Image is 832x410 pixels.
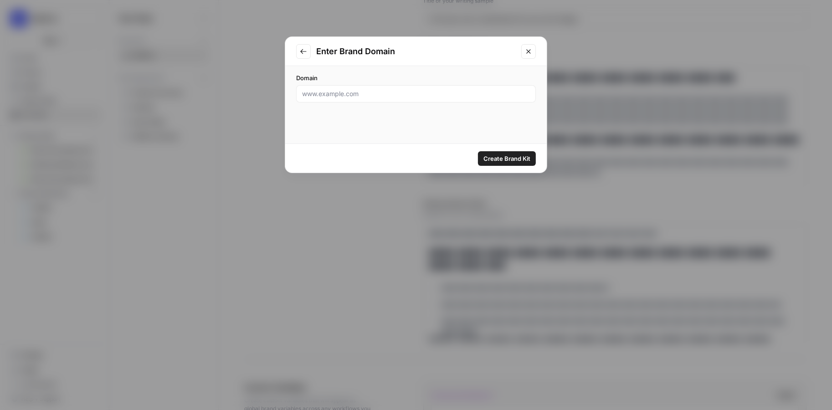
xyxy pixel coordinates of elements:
h2: Enter Brand Domain [316,45,516,58]
button: Close modal [521,44,536,59]
label: Domain [296,73,536,82]
button: Create Brand Kit [478,151,536,166]
button: Go to previous step [296,44,311,59]
span: Create Brand Kit [483,154,530,163]
input: www.example.com [302,89,530,98]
